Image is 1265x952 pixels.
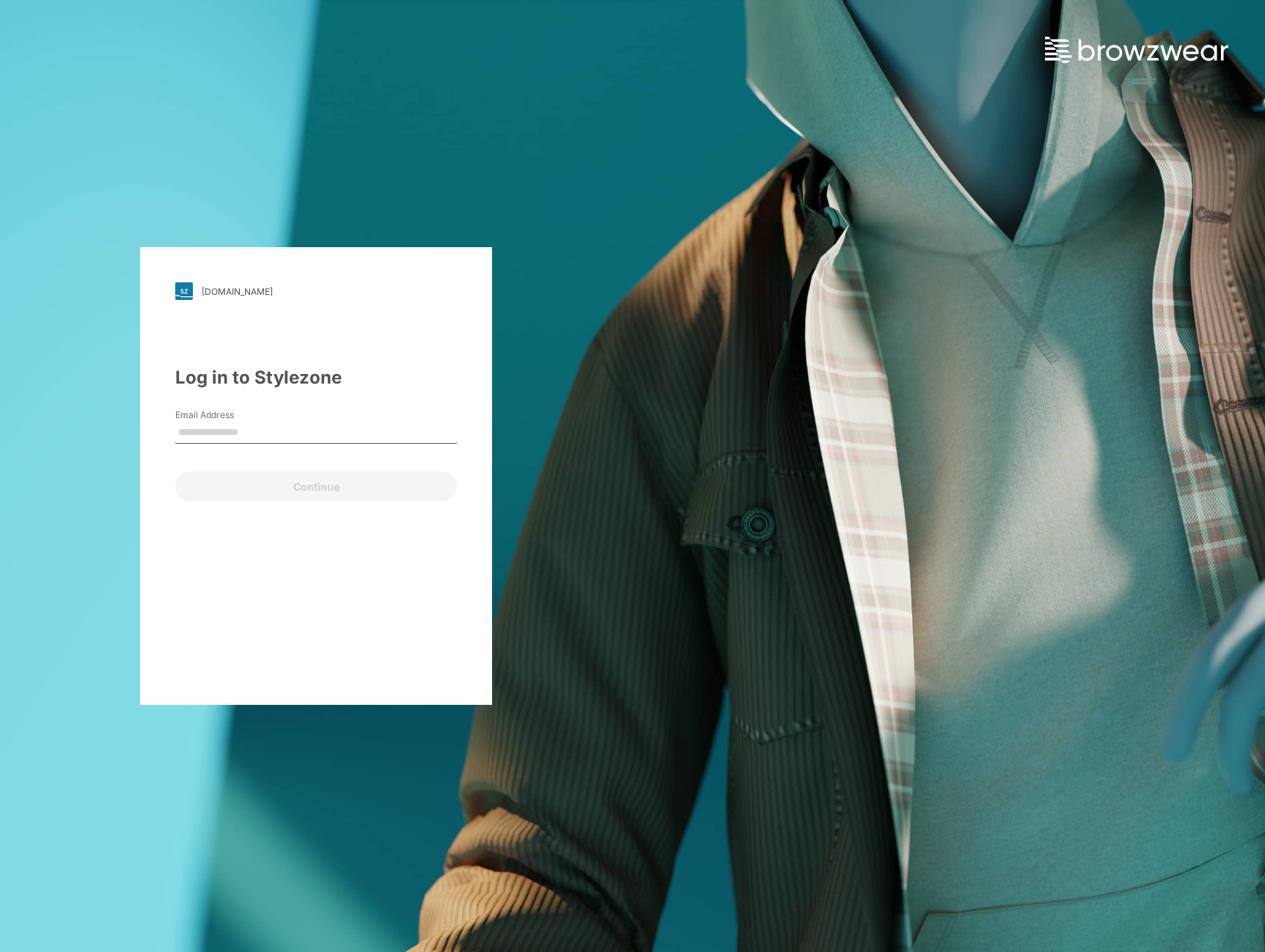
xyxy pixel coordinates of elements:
[1045,37,1228,63] img: browzwear-logo.73288ffb.svg
[175,282,193,300] img: svg+xml;base64,PHN2ZyB3aWR0aD0iMjgiIGhlaWdodD0iMjgiIHZpZXdCb3g9IjAgMCAyOCAyOCIgZmlsbD0ibm9uZSIgeG...
[202,286,273,297] div: [DOMAIN_NAME]
[175,282,457,300] a: [DOMAIN_NAME]
[175,365,457,391] div: Log in to Stylezone
[175,409,278,422] label: Email Address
